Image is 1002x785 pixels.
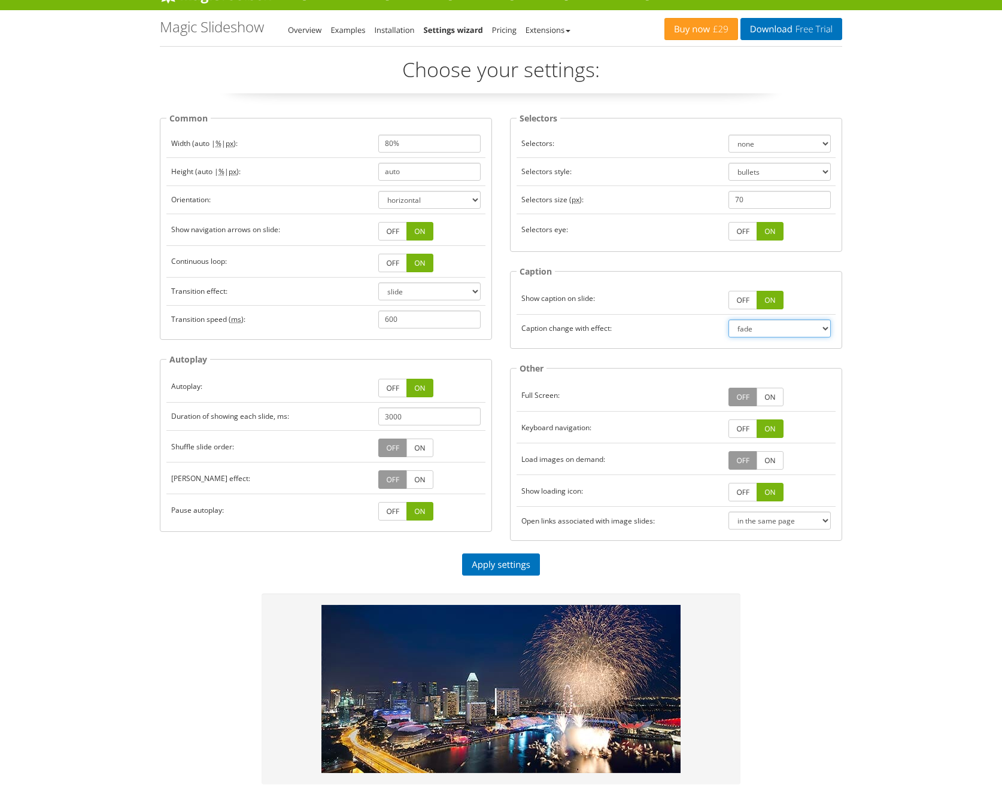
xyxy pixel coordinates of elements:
[526,25,570,35] a: Extensions
[517,412,724,443] td: Keyboard navigation:
[166,277,374,305] td: Transition effect:
[160,56,842,93] p: Choose your settings:
[757,222,783,241] a: ON
[728,388,757,406] a: OFF
[166,371,374,403] td: Autoplay:
[517,507,724,535] td: Open links associated with image slides:
[728,291,757,309] a: OFF
[517,214,724,245] td: Selectors eye:
[757,291,783,309] a: ON
[330,25,365,35] a: Examples
[793,25,833,34] span: Free Trial
[166,431,374,463] td: Shuffle slide order:
[226,138,233,148] acronym: pixels
[378,222,407,241] a: OFF
[517,283,724,315] td: Show caption on slide:
[166,214,374,245] td: Show navigation arrows on slide:
[378,439,407,457] a: OFF
[378,502,407,521] a: OFF
[517,264,555,278] legend: Caption
[166,352,210,366] legend: Autoplay
[517,443,724,475] td: Load images on demand:
[406,379,433,397] a: ON
[166,463,374,494] td: [PERSON_NAME] effect:
[664,18,738,40] a: Buy now£29
[728,419,757,438] a: OFF
[740,18,842,40] a: DownloadFree Trial
[757,419,783,438] a: ON
[378,379,407,397] a: OFF
[517,475,724,507] td: Show loading icon:
[572,194,579,205] acronym: pixels
[166,185,374,214] td: Orientation:
[229,166,236,177] acronym: pixels
[406,254,433,272] a: ON
[728,451,757,470] a: OFF
[378,254,407,272] a: OFF
[166,245,374,277] td: Continuous loop:
[517,157,724,185] td: Selectors style:
[517,380,724,412] td: Full Screen:
[517,111,560,125] legend: Selectors
[757,451,783,470] a: ON
[288,25,321,35] a: Overview
[215,138,221,148] acronym: percentage
[198,166,236,177] span: auto | |
[321,605,681,773] img: Magic Slideshow - Settings Wizard
[462,553,540,576] a: Apply settings
[406,439,433,457] a: ON
[728,483,757,501] a: OFF
[166,494,374,526] td: Pause autoplay:
[166,403,374,431] td: Duration of showing each slide, ms:
[757,388,783,406] a: ON
[517,130,724,158] td: Selectors:
[195,138,233,148] span: auto | |
[710,25,728,34] span: £29
[166,157,374,185] td: Height ( ):
[517,361,546,375] legend: Other
[492,25,517,35] a: Pricing
[424,25,483,35] a: Settings wizard
[728,222,757,241] a: OFF
[166,111,211,125] legend: Common
[517,314,724,342] td: Caption change with effect:
[757,483,783,501] a: ON
[218,166,224,177] acronym: percentage
[406,502,433,521] a: ON
[406,222,433,241] a: ON
[406,470,433,489] a: ON
[231,314,241,324] acronym: milliseconds
[160,19,264,35] h1: Magic Slideshow
[374,25,414,35] a: Installation
[517,185,724,214] td: Selectors size ( ):
[378,470,407,489] a: OFF
[166,130,374,158] td: Width ( ):
[166,305,374,333] td: Transition speed ( ):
